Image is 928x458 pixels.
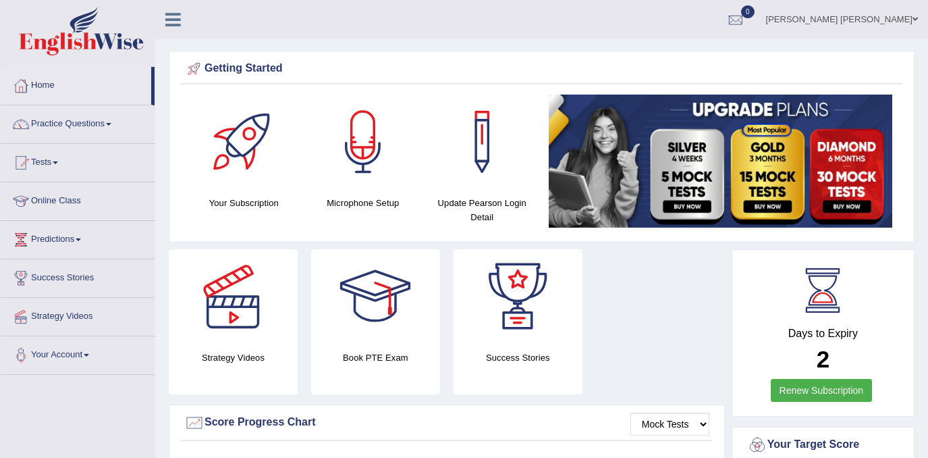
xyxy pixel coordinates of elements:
a: Predictions [1,221,155,255]
img: small5.jpg [549,95,893,228]
a: Tests [1,144,155,178]
div: Getting Started [184,59,899,79]
div: Score Progress Chart [184,413,709,433]
a: Online Class [1,182,155,216]
span: 0 [741,5,755,18]
h4: Book PTE Exam [311,351,440,365]
a: Success Stories [1,259,155,293]
a: Home [1,67,151,101]
h4: Days to Expiry [747,328,899,340]
b: 2 [817,346,829,372]
a: Your Account [1,336,155,370]
a: Renew Subscription [771,379,873,402]
div: Your Target Score [747,435,899,455]
h4: Your Subscription [191,196,297,210]
h4: Success Stories [454,351,582,365]
h4: Microphone Setup [310,196,416,210]
h4: Update Pearson Login Detail [429,196,535,224]
a: Strategy Videos [1,298,155,332]
h4: Strategy Videos [169,351,298,365]
a: Practice Questions [1,105,155,139]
